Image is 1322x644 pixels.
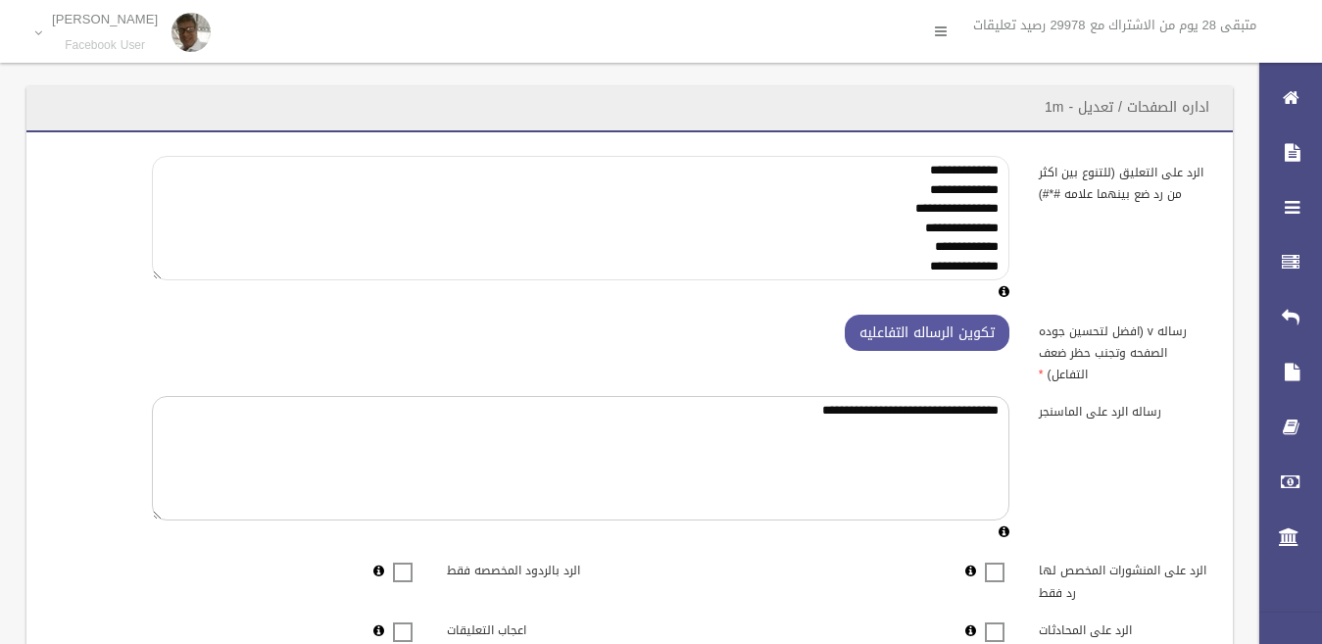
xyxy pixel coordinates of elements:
label: الرد على المحادثات [1024,615,1221,642]
label: الرد على التعليق (للتنوع بين اكثر من رد ضع بينهما علامه #*#) [1024,156,1221,205]
small: Facebook User [52,38,158,53]
label: الرد على المنشورات المخصص لها رد فقط [1024,555,1221,604]
label: رساله الرد على الماسنجر [1024,396,1221,423]
p: [PERSON_NAME] [52,12,158,26]
button: تكوين الرساله التفاعليه [845,315,1009,351]
label: رساله v (افضل لتحسين جوده الصفحه وتجنب حظر ضعف التفاعل) [1024,315,1221,385]
header: اداره الصفحات / تعديل - 1m [1021,88,1233,126]
label: الرد بالردود المخصصه فقط [432,555,629,582]
label: اعجاب التعليقات [432,615,629,642]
